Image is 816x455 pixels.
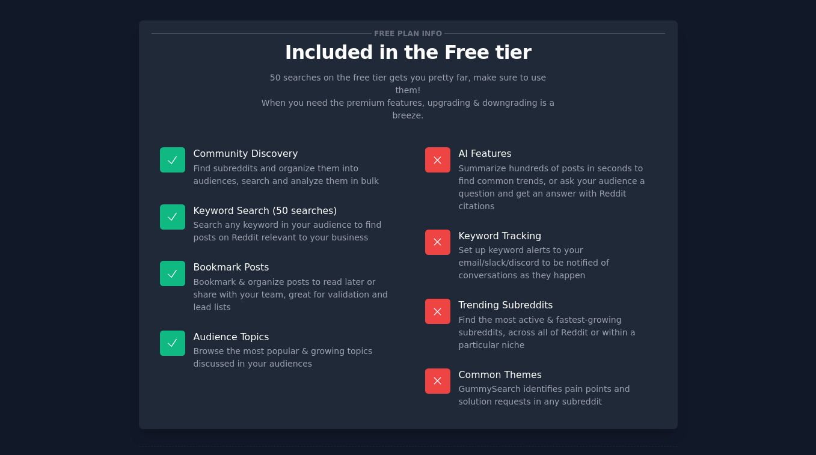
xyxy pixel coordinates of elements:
[194,219,391,244] dd: Search any keyword in your audience to find posts on Reddit relevant to your business
[459,244,657,282] dd: Set up keyword alerts to your email/slack/discord to be notified of conversations as they happen
[152,42,665,63] p: Included in the Free tier
[459,314,657,352] dd: Find the most active & fastest-growing subreddits, across all of Reddit or within a particular niche
[459,147,657,160] p: AI Features
[372,27,444,40] span: Free plan info
[459,299,657,311] p: Trending Subreddits
[194,276,391,314] dd: Bookmark & organize posts to read later or share with your team, great for validation and lead lists
[194,204,391,217] p: Keyword Search (50 searches)
[459,230,657,242] p: Keyword Tracking
[194,147,391,160] p: Community Discovery
[194,331,391,343] p: Audience Topics
[459,383,657,408] dd: GummySearch identifies pain points and solution requests in any subreddit
[194,345,391,370] dd: Browse the most popular & growing topics discussed in your audiences
[459,368,657,381] p: Common Themes
[459,162,657,213] dd: Summarize hundreds of posts in seconds to find common trends, or ask your audience a question and...
[257,72,560,122] p: 50 searches on the free tier gets you pretty far, make sure to use them! When you need the premiu...
[194,162,391,188] dd: Find subreddits and organize them into audiences, search and analyze them in bulk
[194,261,391,273] p: Bookmark Posts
